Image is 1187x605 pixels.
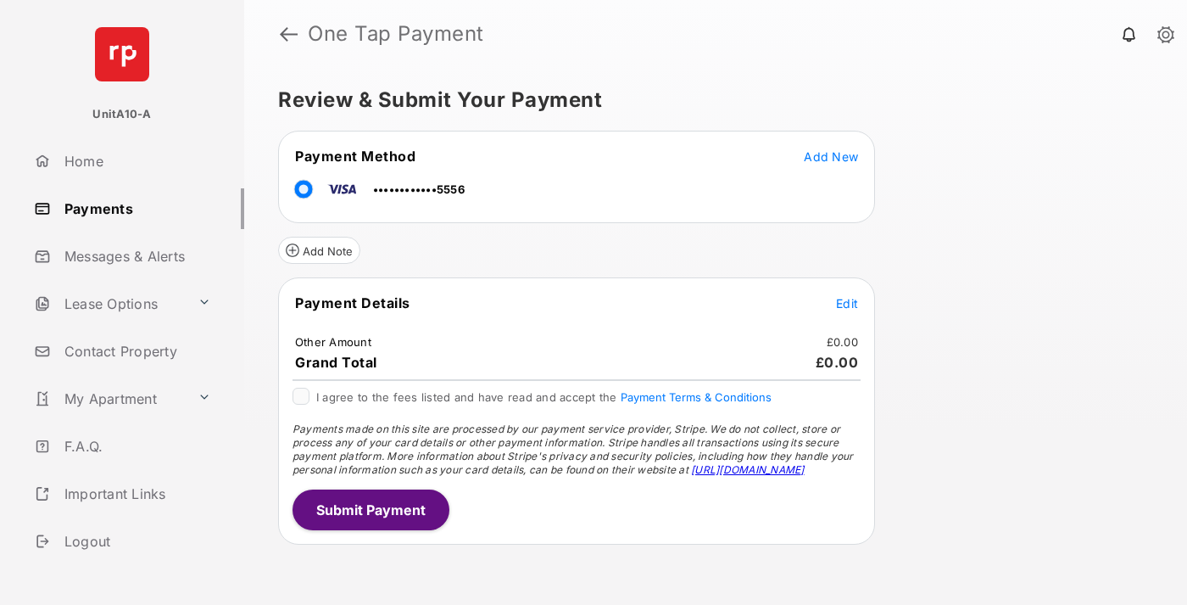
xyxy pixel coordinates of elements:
[826,334,859,350] td: £0.00
[27,378,191,419] a: My Apartment
[27,236,244,277] a: Messages & Alerts
[691,463,804,476] a: [URL][DOMAIN_NAME]
[836,296,858,311] span: Edit
[294,334,372,350] td: Other Amount
[27,283,191,324] a: Lease Options
[27,141,244,182] a: Home
[308,24,484,44] strong: One Tap Payment
[27,331,244,372] a: Contact Property
[621,390,772,404] button: I agree to the fees listed and have read and accept the
[373,182,465,196] span: ••••••••••••5556
[816,354,859,371] span: £0.00
[316,390,772,404] span: I agree to the fees listed and have read and accept the
[27,426,244,467] a: F.A.Q.
[295,354,377,371] span: Grand Total
[804,149,858,164] span: Add New
[293,423,854,476] span: Payments made on this site are processed by our payment service provider, Stripe. We do not colle...
[27,473,218,514] a: Important Links
[293,490,449,530] button: Submit Payment
[27,521,244,562] a: Logout
[92,106,151,123] p: UnitA10-A
[278,237,360,264] button: Add Note
[836,294,858,311] button: Edit
[804,148,858,165] button: Add New
[278,90,1140,110] h5: Review & Submit Your Payment
[27,188,244,229] a: Payments
[295,148,415,165] span: Payment Method
[295,294,410,311] span: Payment Details
[95,27,149,81] img: svg+xml;base64,PHN2ZyB4bWxucz0iaHR0cDovL3d3dy53My5vcmcvMjAwMC9zdmciIHdpZHRoPSI2NCIgaGVpZ2h0PSI2NC...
